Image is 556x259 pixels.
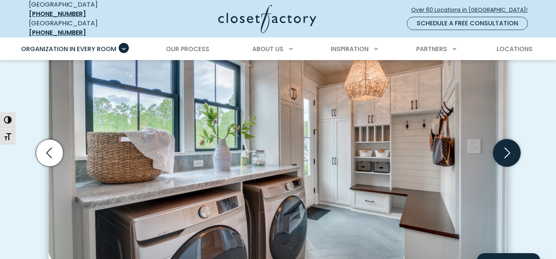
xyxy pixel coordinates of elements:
img: Closet Factory Logo [218,5,316,33]
button: Previous slide [33,136,66,170]
span: Partners [416,44,447,53]
button: Next slide [490,136,524,170]
a: Over 60 Locations in [GEOGRAPHIC_DATA]! [411,3,534,17]
a: [PHONE_NUMBER] [29,28,86,37]
span: Inspiration [331,44,369,53]
span: Over 60 Locations in [GEOGRAPHIC_DATA]! [411,6,534,14]
span: Organization in Every Room [21,44,116,53]
nav: Primary Menu [16,38,540,60]
div: [GEOGRAPHIC_DATA] [29,19,142,37]
a: [PHONE_NUMBER] [29,9,86,18]
span: Our Process [166,44,209,53]
span: Locations [497,44,533,53]
span: About Us [252,44,283,53]
a: Schedule a Free Consultation [407,17,528,30]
